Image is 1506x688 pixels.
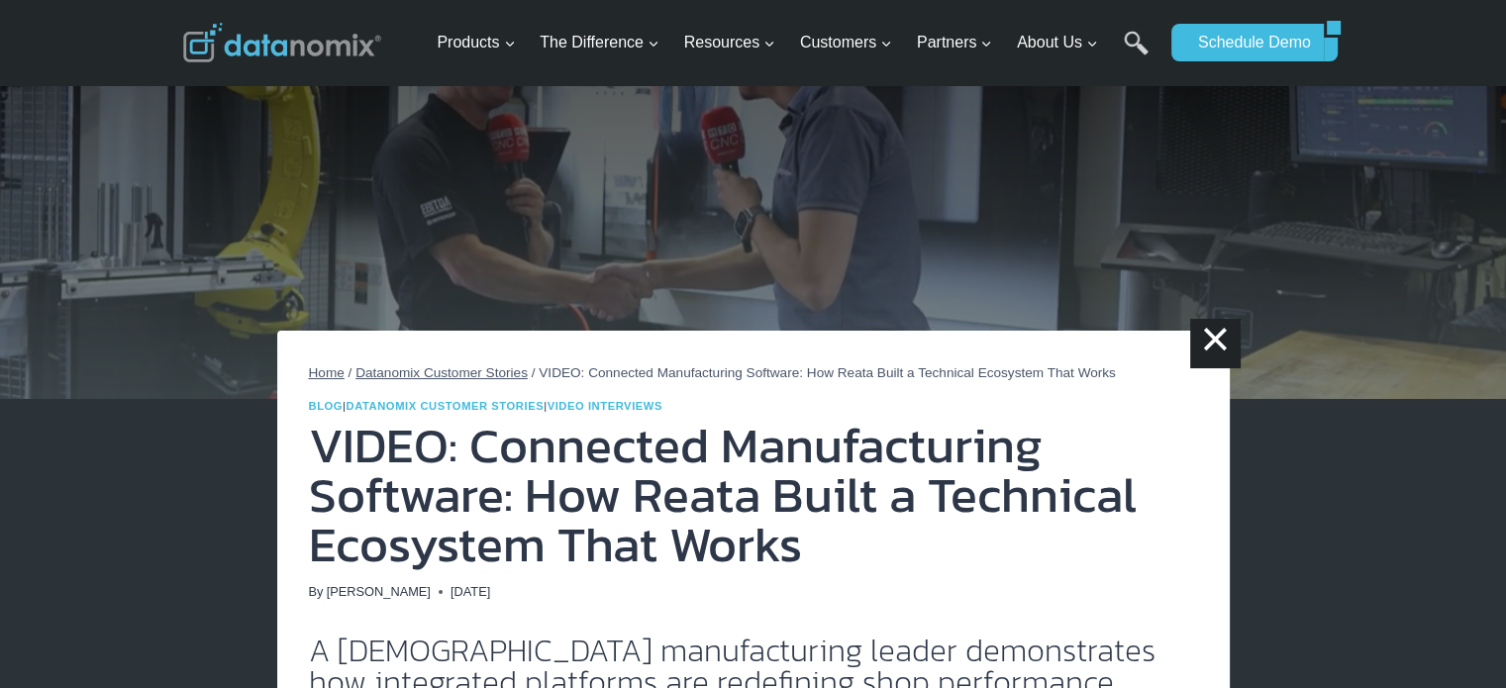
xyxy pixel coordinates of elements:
a: Datanomix Customer Stories [355,365,528,380]
time: [DATE] [451,582,490,602]
span: By [309,582,324,602]
a: × [1190,319,1240,368]
span: | | [309,400,662,412]
span: The Difference [540,30,659,55]
span: Customers [800,30,892,55]
nav: Breadcrumbs [309,362,1198,384]
nav: Primary Navigation [429,11,1161,75]
a: Schedule Demo [1171,24,1324,61]
span: Partners [917,30,992,55]
h1: VIDEO: Connected Manufacturing Software: How Reata Built a Technical Ecosystem That Works [309,421,1198,569]
a: Datanomix Customer Stories [347,400,545,412]
span: About Us [1017,30,1098,55]
a: Search [1124,31,1149,75]
a: Video Interviews [548,400,662,412]
a: [PERSON_NAME] [327,584,431,599]
a: Blog [309,400,344,412]
span: Resources [684,30,775,55]
span: / [349,365,352,380]
span: Products [437,30,515,55]
span: / [532,365,536,380]
a: Home [309,365,345,380]
span: VIDEO: Connected Manufacturing Software: How Reata Built a Technical Ecosystem That Works [539,365,1116,380]
img: Datanomix [183,23,381,62]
